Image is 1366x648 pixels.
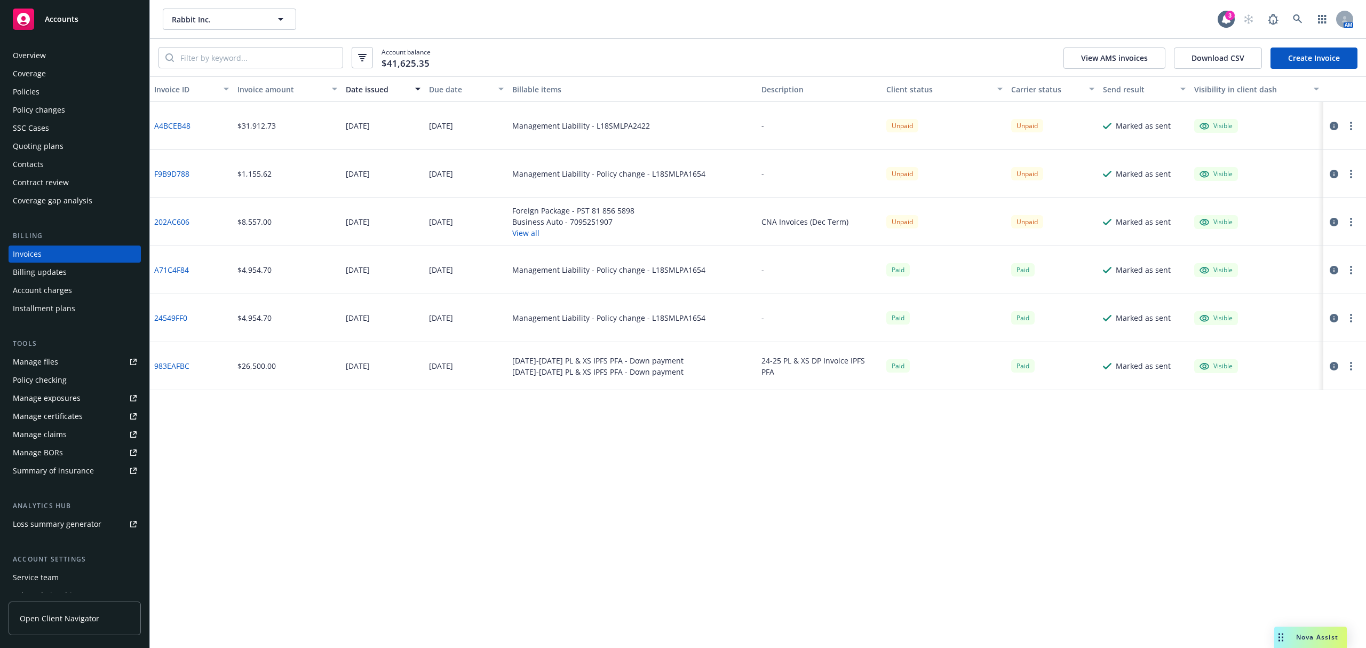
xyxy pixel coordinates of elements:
[174,48,343,68] input: Filter by keyword...
[512,355,684,366] div: [DATE]-[DATE] PL & XS IPFS PFA - Down payment
[154,120,190,131] a: A4BCEB48
[757,76,882,102] button: Description
[1063,48,1165,69] button: View AMS invoices
[9,372,141,389] a: Policy checking
[237,168,272,179] div: $1,155.62
[13,47,46,64] div: Overview
[154,216,189,227] a: 202AC606
[9,516,141,533] a: Loss summary generator
[154,264,189,275] a: A71C4F84
[346,168,370,179] div: [DATE]
[9,462,141,479] a: Summary of insurance
[9,426,141,443] a: Manage claims
[1103,84,1174,95] div: Send result
[13,282,72,299] div: Account charges
[761,84,878,95] div: Description
[9,192,141,209] a: Coverage gap analysis
[9,353,141,370] a: Manage files
[1194,84,1307,95] div: Visibility in client dash
[761,312,764,323] div: -
[154,360,189,372] a: 983EAFBC
[233,76,341,102] button: Invoice amount
[13,569,59,586] div: Service team
[1270,48,1357,69] a: Create Invoice
[346,312,370,323] div: [DATE]
[382,57,430,70] span: $41,625.35
[429,264,453,275] div: [DATE]
[1116,120,1171,131] div: Marked as sent
[429,360,453,372] div: [DATE]
[1116,216,1171,227] div: Marked as sent
[9,156,141,173] a: Contacts
[1011,215,1043,228] div: Unpaid
[1011,84,1083,95] div: Carrier status
[13,408,83,425] div: Manage certificates
[1116,312,1171,323] div: Marked as sent
[237,216,272,227] div: $8,557.00
[346,216,370,227] div: [DATE]
[1200,313,1233,323] div: Visible
[172,14,264,25] span: Rabbit Inc.
[9,408,141,425] a: Manage certificates
[382,48,431,68] span: Account balance
[761,216,848,227] div: CNA Invoices (Dec Term)
[9,83,141,100] a: Policies
[163,9,296,30] button: Rabbit Inc.
[512,168,705,179] div: Management Liability - Policy change - L18SMLPA1654
[1116,168,1171,179] div: Marked as sent
[9,390,141,407] a: Manage exposures
[9,282,141,299] a: Account charges
[1262,9,1284,30] a: Report a Bug
[761,355,878,377] div: 24-25 PL & XS DP Invoice IPFS PFA
[9,47,141,64] a: Overview
[154,168,189,179] a: F9B9D788
[9,264,141,281] a: Billing updates
[429,84,492,95] div: Due date
[13,83,39,100] div: Policies
[1274,627,1288,648] div: Drag to move
[13,65,46,82] div: Coverage
[512,366,684,377] div: [DATE]-[DATE] PL & XS IPFS PFA - Down payment
[1200,169,1233,179] div: Visible
[429,120,453,131] div: [DATE]
[346,264,370,275] div: [DATE]
[346,84,409,95] div: Date issued
[886,359,910,373] div: Paid
[154,84,217,95] div: Invoice ID
[346,360,370,372] div: [DATE]
[9,338,141,349] div: Tools
[9,138,141,155] a: Quoting plans
[237,312,272,323] div: $4,954.70
[886,215,918,228] div: Unpaid
[1099,76,1190,102] button: Send result
[1011,311,1035,325] span: Paid
[9,101,141,118] a: Policy changes
[512,120,650,131] div: Management Liability - L18SMLPA2422
[13,426,67,443] div: Manage claims
[761,264,764,275] div: -
[9,246,141,263] a: Invoices
[237,360,276,372] div: $26,500.00
[9,501,141,511] div: Analytics hub
[13,587,81,604] div: Sales relationships
[886,263,910,276] div: Paid
[761,168,764,179] div: -
[886,84,991,95] div: Client status
[1312,9,1333,30] a: Switch app
[429,216,453,227] div: [DATE]
[165,53,174,62] svg: Search
[1287,9,1308,30] a: Search
[1174,48,1262,69] button: Download CSV
[13,264,67,281] div: Billing updates
[13,390,81,407] div: Manage exposures
[886,167,918,180] div: Unpaid
[237,264,272,275] div: $4,954.70
[1116,264,1171,275] div: Marked as sent
[13,138,63,155] div: Quoting plans
[1296,633,1338,642] span: Nova Assist
[13,516,101,533] div: Loss summary generator
[1011,263,1035,276] div: Paid
[1238,9,1259,30] a: Start snowing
